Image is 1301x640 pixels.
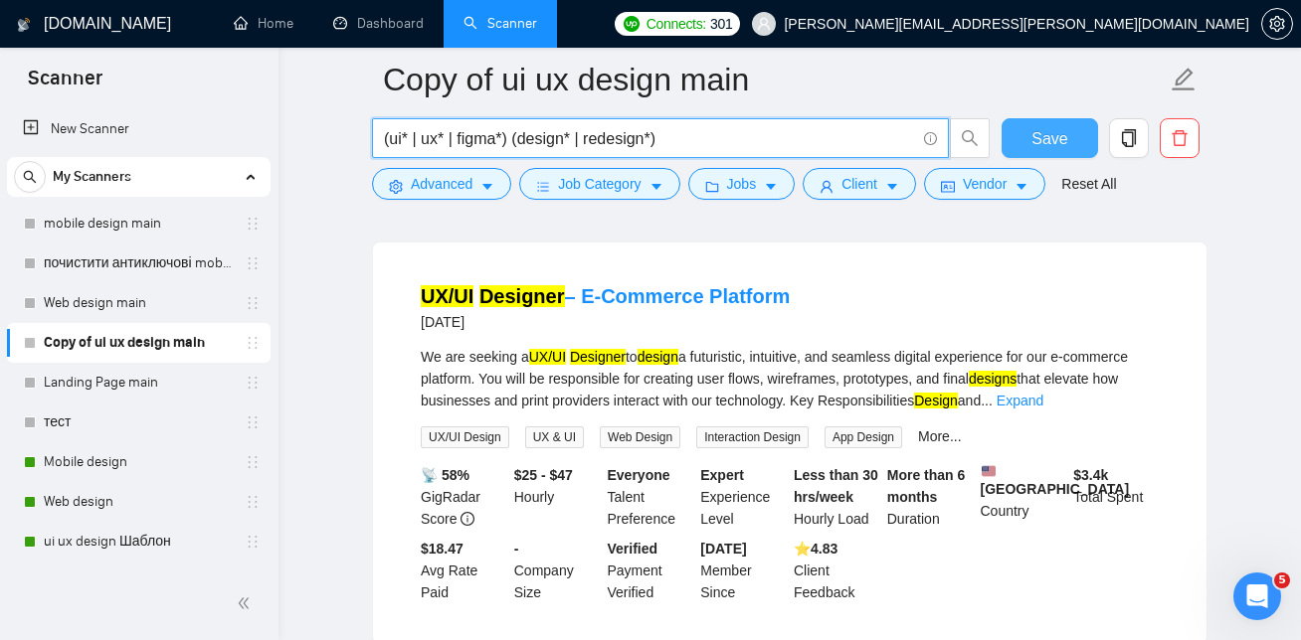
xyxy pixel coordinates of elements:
[461,512,474,526] span: info-circle
[44,561,233,601] a: Эталон
[44,363,233,402] a: Landing Page main
[1261,16,1293,32] a: setting
[245,335,261,351] span: holder
[924,168,1045,200] button: idcardVendorcaret-down
[372,168,511,200] button: settingAdvancedcaret-down
[1161,129,1199,147] span: delete
[1061,173,1116,195] a: Reset All
[536,179,550,194] span: bars
[624,16,640,32] img: upwork-logo.png
[700,541,746,557] b: [DATE]
[245,454,261,470] span: holder
[794,467,878,505] b: Less than 30 hrs/week
[608,467,670,483] b: Everyone
[1109,118,1149,158] button: copy
[696,426,809,448] span: Interaction Design
[234,15,293,32] a: homeHome
[885,179,899,194] span: caret-down
[53,157,131,197] span: My Scanners
[421,346,1159,411] div: We are seeking a to a futuristic, intuitive, and seamless digital experience for our e-commerce p...
[820,179,834,194] span: user
[1160,118,1200,158] button: delete
[570,349,626,365] mark: Designer
[951,129,989,147] span: search
[1031,126,1067,151] span: Save
[887,467,966,505] b: More than 6 months
[421,285,790,307] a: UX/UI Designer– E-Commerce Platform
[44,323,233,363] a: Copy of ui ux design main
[1110,129,1148,147] span: copy
[44,204,233,243] a: mobile design main
[790,538,883,603] div: Client Feedback
[17,9,31,41] img: logo
[1171,67,1197,92] span: edit
[981,464,1130,497] b: [GEOGRAPHIC_DATA]
[1233,572,1281,620] iframe: Intercom live chat
[647,13,706,35] span: Connects:
[700,467,744,483] b: Expert
[480,179,494,194] span: caret-down
[44,243,233,283] a: почистити антиключові mobile design main
[15,170,45,184] span: search
[519,168,679,200] button: barsJob Categorycaret-down
[525,426,584,448] span: UX & UI
[981,393,993,408] span: ...
[790,464,883,530] div: Hourly Load
[918,428,962,444] a: More...
[1015,179,1028,194] span: caret-down
[44,283,233,323] a: Web design main
[464,15,537,32] a: searchScanner
[710,13,732,35] span: 301
[803,168,916,200] button: userClientcaret-down
[941,179,955,194] span: idcard
[604,464,697,530] div: Talent Preference
[245,255,261,271] span: holder
[950,118,990,158] button: search
[421,467,469,483] b: 📡 58%
[969,371,1017,387] mark: designs
[696,464,790,530] div: Experience Level
[1069,464,1163,530] div: Total Spent
[794,541,837,557] b: ⭐️ 4.83
[245,414,261,430] span: holder
[600,426,680,448] span: Web Design
[604,538,697,603] div: Payment Verified
[245,494,261,510] span: holder
[245,534,261,550] span: holder
[44,522,233,561] a: ui ux design Шаблон
[44,402,233,442] a: тест
[825,426,902,448] span: App Design
[757,17,771,31] span: user
[977,464,1070,530] div: Country
[514,467,573,483] b: $25 - $47
[417,464,510,530] div: GigRadar Score
[14,161,46,193] button: search
[841,173,877,195] span: Client
[421,541,464,557] b: $18.47
[23,109,255,149] a: New Scanner
[696,538,790,603] div: Member Since
[688,168,796,200] button: folderJobscaret-down
[510,464,604,530] div: Hourly
[608,541,658,557] b: Verified
[44,442,233,482] a: Mobile design
[727,173,757,195] span: Jobs
[7,109,271,149] li: New Scanner
[245,216,261,232] span: holder
[417,538,510,603] div: Avg Rate Paid
[421,426,509,448] span: UX/UI Design
[1002,118,1098,158] button: Save
[883,464,977,530] div: Duration
[997,393,1043,408] a: Expand
[411,173,472,195] span: Advanced
[510,538,604,603] div: Company Size
[924,132,937,145] span: info-circle
[638,349,678,365] mark: design
[333,15,424,32] a: dashboardDashboard
[1262,16,1292,32] span: setting
[529,349,566,365] mark: UX/UI
[12,64,118,105] span: Scanner
[1073,467,1108,483] b: $ 3.4k
[514,541,519,557] b: -
[764,179,778,194] span: caret-down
